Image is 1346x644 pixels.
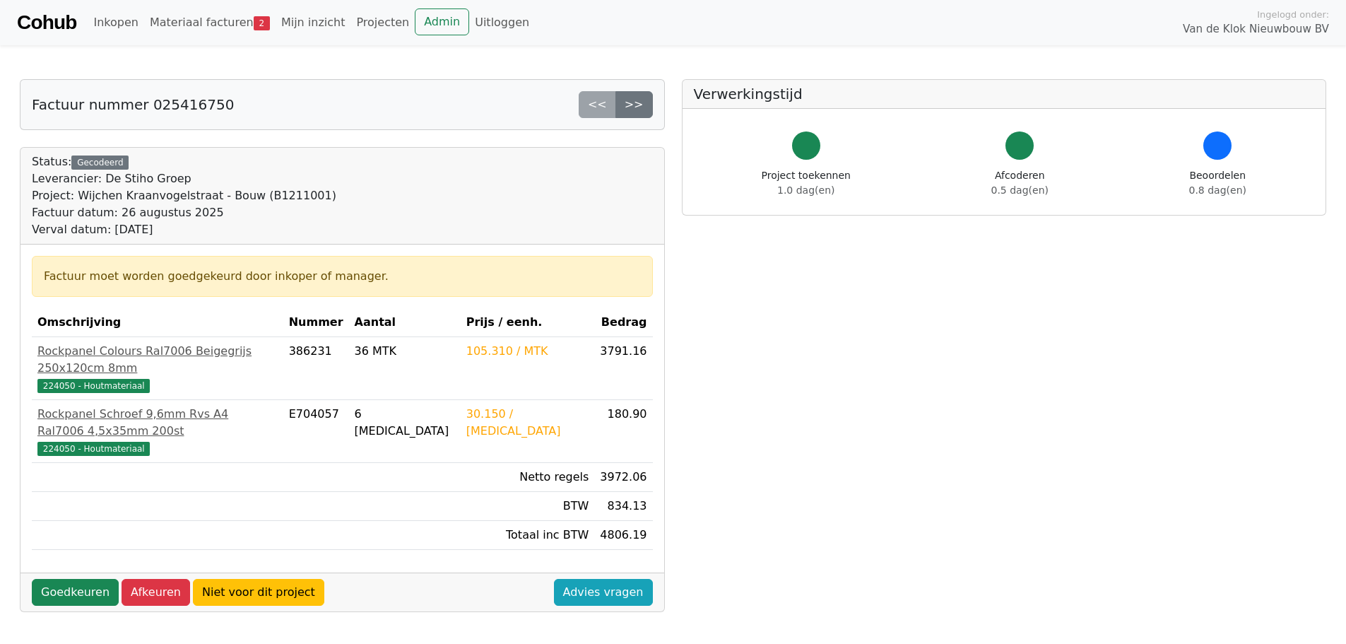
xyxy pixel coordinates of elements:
div: Leverancier: De Stiho Groep [32,170,336,187]
th: Nummer [283,308,349,337]
span: Van de Klok Nieuwbouw BV [1183,21,1329,37]
a: Inkopen [88,8,143,37]
a: Admin [415,8,469,35]
div: Project toekennen [762,168,851,198]
td: 3972.06 [594,463,652,492]
div: Rockpanel Schroef 9,6mm Rvs A4 Ral7006 4,5x35mm 200st [37,406,278,440]
td: BTW [461,492,595,521]
a: Rockpanel Schroef 9,6mm Rvs A4 Ral7006 4,5x35mm 200st224050 - Houtmateriaal [37,406,278,457]
a: Mijn inzicht [276,8,351,37]
a: Projecten [350,8,415,37]
div: 36 MTK [355,343,455,360]
h5: Verwerkingstijd [694,86,1315,103]
span: 0.8 dag(en) [1189,185,1246,196]
a: Uitloggen [469,8,535,37]
div: Gecodeerd [71,156,129,170]
td: Netto regels [461,463,595,492]
td: 180.90 [594,400,652,463]
div: Factuur moet worden goedgekeurd door inkoper of manager. [44,268,641,285]
div: Factuur datum: 26 augustus 2025 [32,204,336,221]
div: Project: Wijchen Kraanvogelstraat - Bouw (B1211001) [32,187,336,204]
th: Bedrag [594,308,652,337]
a: Rockpanel Colours Ral7006 Beigegrijs 250x120cm 8mm224050 - Houtmateriaal [37,343,278,394]
span: 0.5 dag(en) [991,185,1049,196]
span: 2 [254,16,270,30]
div: Rockpanel Colours Ral7006 Beigegrijs 250x120cm 8mm [37,343,278,377]
h5: Factuur nummer 025416750 [32,96,234,113]
td: E704057 [283,400,349,463]
div: 105.310 / MTK [466,343,589,360]
span: 224050 - Houtmateriaal [37,379,150,393]
a: Afkeuren [122,579,190,606]
span: 1.0 dag(en) [777,185,834,196]
a: >> [615,91,653,118]
td: 3791.16 [594,337,652,400]
th: Aantal [349,308,461,337]
div: Status: [32,153,336,238]
div: Verval datum: [DATE] [32,221,336,238]
div: Afcoderen [991,168,1049,198]
th: Omschrijving [32,308,283,337]
div: 30.150 / [MEDICAL_DATA] [466,406,589,440]
td: Totaal inc BTW [461,521,595,550]
a: Goedkeuren [32,579,119,606]
td: 386231 [283,337,349,400]
td: 4806.19 [594,521,652,550]
a: Advies vragen [554,579,653,606]
a: Niet voor dit project [193,579,324,606]
td: 834.13 [594,492,652,521]
span: 224050 - Houtmateriaal [37,442,150,456]
div: 6 [MEDICAL_DATA] [355,406,455,440]
a: Cohub [17,6,76,40]
a: Materiaal facturen2 [144,8,276,37]
th: Prijs / eenh. [461,308,595,337]
div: Beoordelen [1189,168,1246,198]
span: Ingelogd onder: [1257,8,1329,21]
